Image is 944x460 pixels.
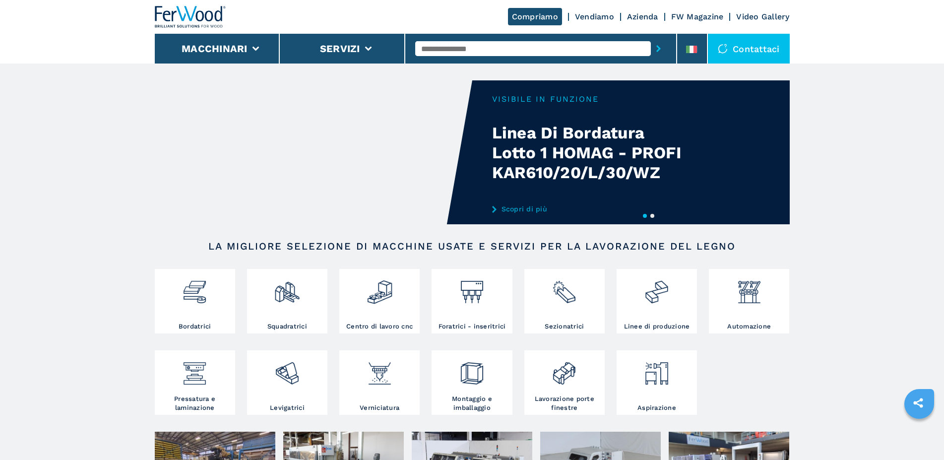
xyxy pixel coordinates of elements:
a: Pressatura e laminazione [155,350,235,415]
h3: Montaggio e imballaggio [434,394,509,412]
a: Scopri di più [492,205,687,213]
h3: Foratrici - inseritrici [439,322,506,331]
a: sharethis [906,391,931,415]
h3: Squadratrici [267,322,307,331]
img: lavorazione_porte_finestre_2.png [551,353,577,387]
h3: Pressatura e laminazione [157,394,233,412]
button: submit-button [651,37,666,60]
a: Video Gallery [736,12,789,21]
h3: Levigatrici [270,403,305,412]
a: Automazione [709,269,789,333]
img: squadratrici_2.png [274,271,300,305]
img: pressa-strettoia.png [182,353,208,387]
video: Your browser does not support the video tag. [155,80,472,224]
h3: Verniciatura [360,403,399,412]
img: centro_di_lavoro_cnc_2.png [367,271,393,305]
button: Macchinari [182,43,248,55]
a: Centro di lavoro cnc [339,269,420,333]
img: Ferwood [155,6,226,28]
a: Compriamo [508,8,562,25]
img: bordatrici_1.png [182,271,208,305]
a: Azienda [627,12,658,21]
h3: Lavorazione porte finestre [527,394,602,412]
a: FW Magazine [671,12,724,21]
h3: Centro di lavoro cnc [346,322,413,331]
a: Linee di produzione [617,269,697,333]
div: Contattaci [708,34,790,64]
a: Vendiamo [575,12,614,21]
img: linee_di_produzione_2.png [643,271,670,305]
img: montaggio_imballaggio_2.png [459,353,485,387]
a: Levigatrici [247,350,327,415]
h3: Linee di produzione [624,322,690,331]
button: Servizi [320,43,360,55]
a: Aspirazione [617,350,697,415]
h2: LA MIGLIORE SELEZIONE DI MACCHINE USATE E SERVIZI PER LA LAVORAZIONE DEL LEGNO [187,240,758,252]
a: Lavorazione porte finestre [524,350,605,415]
img: foratrici_inseritrici_2.png [459,271,485,305]
button: 2 [650,214,654,218]
img: Contattaci [718,44,728,54]
a: Squadratrici [247,269,327,333]
img: automazione.png [736,271,762,305]
h3: Bordatrici [179,322,211,331]
img: verniciatura_1.png [367,353,393,387]
img: aspirazione_1.png [643,353,670,387]
a: Bordatrici [155,269,235,333]
h3: Sezionatrici [545,322,584,331]
a: Foratrici - inseritrici [432,269,512,333]
button: 1 [643,214,647,218]
h3: Aspirazione [637,403,676,412]
img: sezionatrici_2.png [551,271,577,305]
a: Montaggio e imballaggio [432,350,512,415]
img: levigatrici_2.png [274,353,300,387]
a: Verniciatura [339,350,420,415]
h3: Automazione [727,322,771,331]
a: Sezionatrici [524,269,605,333]
iframe: Chat [902,415,937,453]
